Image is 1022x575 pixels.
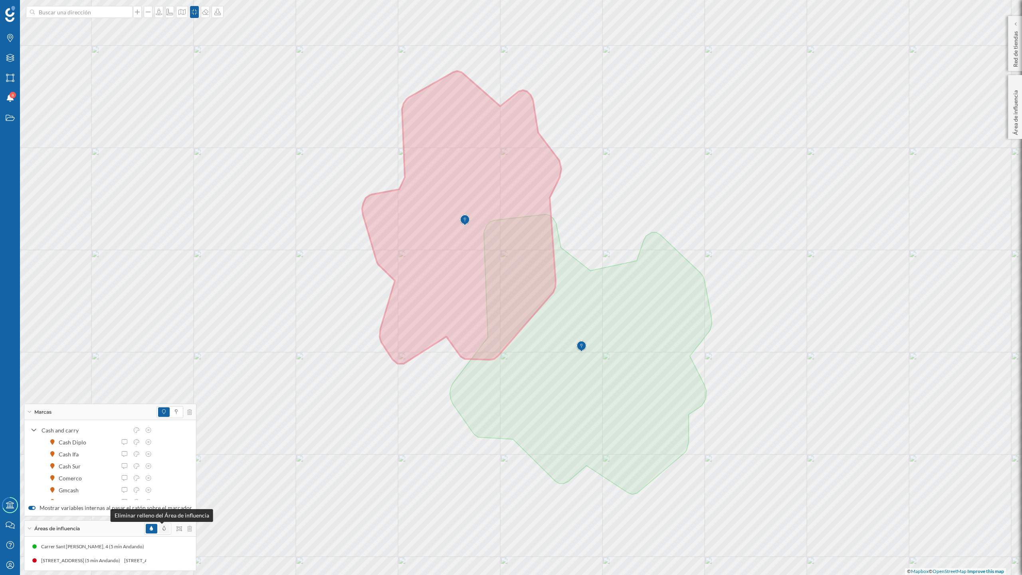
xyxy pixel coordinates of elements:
[59,438,90,446] div: Cash Diplo
[1012,87,1020,135] p: Área de influencia
[37,543,144,551] div: Carrer Sant [PERSON_NAME], 4 (5 min Andando)
[12,91,14,99] span: 8
[933,568,967,574] a: OpenStreetMap
[42,426,129,434] div: Cash and carry
[59,474,86,482] div: Comerco
[38,557,121,565] div: [STREET_ADDRESS] (5 min Andando)
[911,568,929,574] a: Mapbox
[5,6,15,22] img: Geoblink Logo
[59,498,94,506] div: Gros Mercat
[905,568,1006,575] div: © ©
[34,525,80,532] span: Áreas de influencia
[460,212,470,228] img: Marker
[28,504,192,512] label: Mostrar variables internas al pasar el ratón sobre el marcador
[576,339,586,355] img: Marker
[111,509,213,522] div: Eliminar relleno del Área de influencia
[144,543,251,551] div: Carrer Sant [PERSON_NAME], 4 (5 min Andando)
[16,6,44,13] span: Soporte
[967,568,1004,574] a: Improve this map
[59,450,83,458] div: Cash Ifa
[121,557,204,565] div: [STREET_ADDRESS] (5 min Andando)
[34,408,51,416] span: Marcas
[1012,28,1020,67] p: Red de tiendas
[59,486,83,494] div: Gmcash
[59,462,85,470] div: Cash Sur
